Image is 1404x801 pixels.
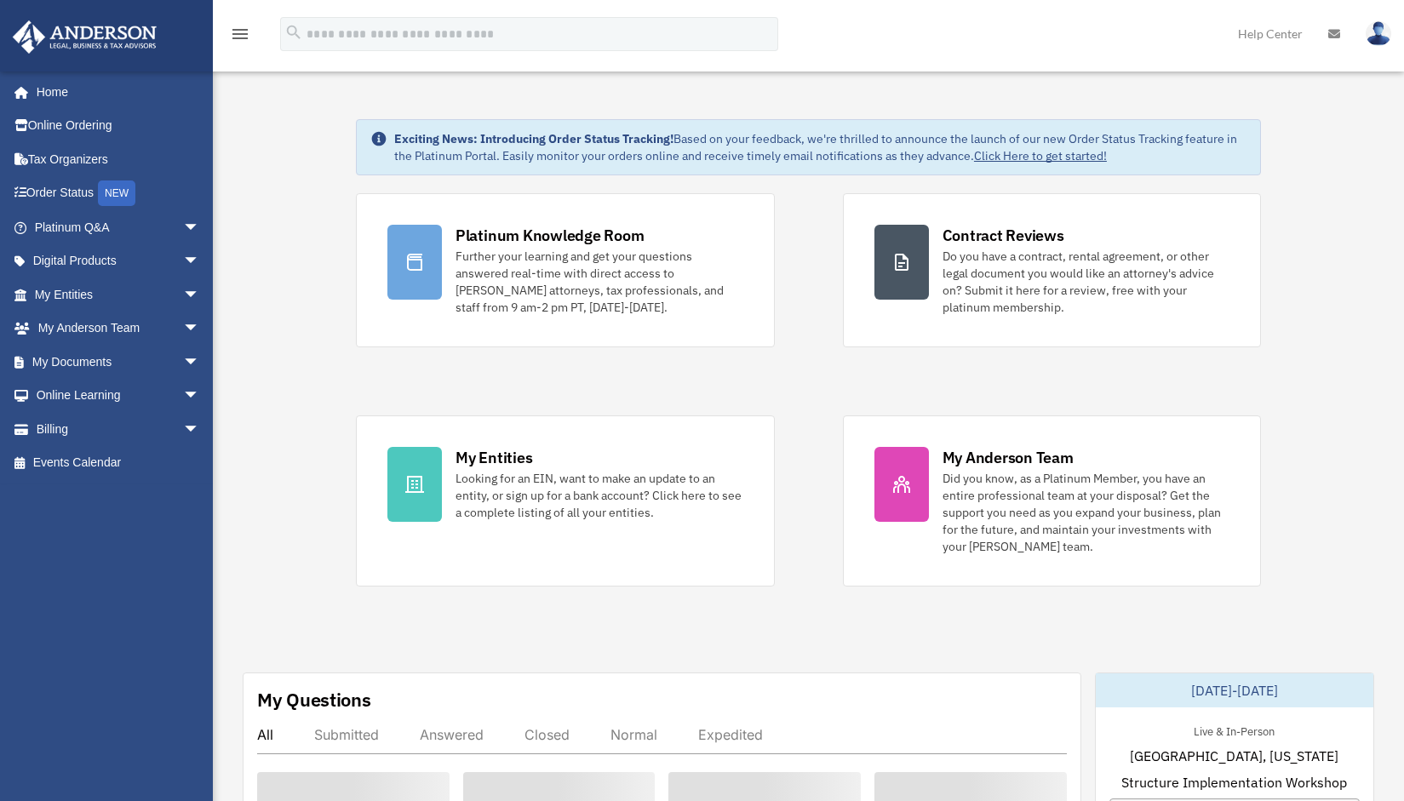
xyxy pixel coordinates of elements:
div: Further your learning and get your questions answered real-time with direct access to [PERSON_NAM... [456,248,743,316]
a: My Anderson Team Did you know, as a Platinum Member, you have an entire professional team at your... [843,415,1262,586]
div: Normal [610,726,657,743]
div: NEW [98,180,135,206]
a: Online Ordering [12,109,226,143]
span: arrow_drop_down [183,244,217,279]
div: Looking for an EIN, want to make an update to an entity, or sign up for a bank account? Click her... [456,470,743,521]
span: arrow_drop_down [183,210,217,245]
a: My Anderson Teamarrow_drop_down [12,312,226,346]
div: All [257,726,273,743]
div: My Anderson Team [943,447,1074,468]
div: My Questions [257,687,371,712]
a: My Documentsarrow_drop_down [12,345,226,379]
span: arrow_drop_down [183,277,217,312]
a: Click Here to get started! [974,148,1107,163]
div: Live & In-Person [1180,721,1288,739]
a: My Entities Looking for an EIN, want to make an update to an entity, or sign up for a bank accoun... [356,415,775,586]
div: Contract Reviews [943,225,1064,246]
a: My Entitiesarrow_drop_down [12,277,226,312]
a: Platinum Q&Aarrow_drop_down [12,210,226,244]
span: arrow_drop_down [183,412,217,447]
div: [DATE]-[DATE] [1096,673,1373,707]
a: Home [12,75,217,109]
div: Expedited [698,726,763,743]
a: Billingarrow_drop_down [12,412,226,446]
img: User Pic [1366,21,1391,46]
a: Platinum Knowledge Room Further your learning and get your questions answered real-time with dire... [356,193,775,347]
i: search [284,23,303,42]
div: Submitted [314,726,379,743]
div: Did you know, as a Platinum Member, you have an entire professional team at your disposal? Get th... [943,470,1230,555]
span: arrow_drop_down [183,345,217,380]
div: My Entities [456,447,532,468]
div: Do you have a contract, rental agreement, or other legal document you would like an attorney's ad... [943,248,1230,316]
img: Anderson Advisors Platinum Portal [8,20,162,54]
i: menu [230,24,250,44]
a: Tax Organizers [12,142,226,176]
a: Events Calendar [12,446,226,480]
div: Platinum Knowledge Room [456,225,645,246]
div: Based on your feedback, we're thrilled to announce the launch of our new Order Status Tracking fe... [394,130,1246,164]
strong: Exciting News: Introducing Order Status Tracking! [394,131,673,146]
div: Answered [420,726,484,743]
span: [GEOGRAPHIC_DATA], [US_STATE] [1130,746,1338,766]
span: arrow_drop_down [183,379,217,414]
div: Closed [524,726,570,743]
a: Online Learningarrow_drop_down [12,379,226,413]
a: menu [230,30,250,44]
a: Order StatusNEW [12,176,226,211]
span: arrow_drop_down [183,312,217,346]
a: Digital Productsarrow_drop_down [12,244,226,278]
a: Contract Reviews Do you have a contract, rental agreement, or other legal document you would like... [843,193,1262,347]
span: Structure Implementation Workshop [1121,772,1347,792]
